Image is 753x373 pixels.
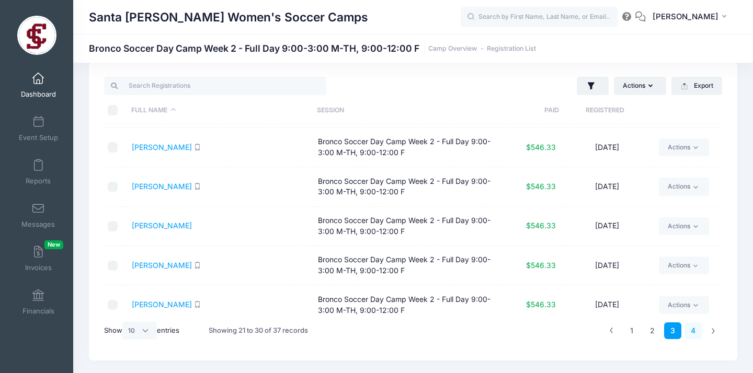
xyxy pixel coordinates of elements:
[313,246,499,285] td: Bronco Soccer Day Camp Week 2 - Full Day 9:00-3:00 M-TH, 9:00-12:00 F
[559,97,652,124] th: Registered: activate to sort column ascending
[313,128,499,167] td: Bronco Soccer Day Camp Week 2 - Full Day 9:00-3:00 M-TH, 9:00-12:00 F
[21,220,55,229] span: Messages
[653,11,718,22] span: [PERSON_NAME]
[684,322,702,340] a: 4
[14,110,63,147] a: Event Setup
[561,285,654,324] td: [DATE]
[132,143,192,151] a: [PERSON_NAME]
[614,77,666,95] button: Actions
[428,45,477,53] a: Camp Overview
[659,296,709,314] a: Actions
[44,240,63,249] span: New
[104,322,179,340] label: Show entries
[127,97,312,124] th: Full Name: activate to sort column descending
[659,217,709,235] a: Actions
[526,182,556,191] span: $546.33
[644,322,661,340] a: 2
[17,16,56,55] img: Santa Clara Women's Soccer Camps
[659,257,709,274] a: Actions
[132,261,192,270] a: [PERSON_NAME]
[19,133,58,142] span: Event Setup
[561,128,654,167] td: [DATE]
[14,284,63,320] a: Financials
[526,221,556,230] span: $546.33
[194,144,201,150] i: SMS enabled
[194,183,201,190] i: SMS enabled
[14,154,63,190] a: Reports
[22,307,54,316] span: Financials
[14,240,63,277] a: InvoicesNew
[194,301,201,308] i: SMS enabled
[623,322,641,340] a: 1
[497,97,559,124] th: Paid: activate to sort column ascending
[671,77,722,95] button: Export
[194,262,201,269] i: SMS enabled
[209,319,308,343] div: Showing 21 to 30 of 37 records
[132,300,192,309] a: [PERSON_NAME]
[561,207,654,246] td: [DATE]
[659,178,709,195] a: Actions
[313,285,499,324] td: Bronco Soccer Day Camp Week 2 - Full Day 9:00-3:00 M-TH, 9:00-12:00 F
[89,43,536,54] h1: Bronco Soccer Day Camp Week 2 - Full Day 9:00-3:00 M-TH, 9:00-12:00 F
[526,261,556,270] span: $546.33
[14,67,63,103] a: Dashboard
[21,90,56,99] span: Dashboard
[104,77,326,95] input: Search Registrations
[561,246,654,285] td: [DATE]
[646,5,737,29] button: [PERSON_NAME]
[132,221,192,230] a: [PERSON_NAME]
[312,97,497,124] th: Session: activate to sort column ascending
[487,45,536,53] a: Registration List
[25,263,52,272] span: Invoices
[26,177,51,185] span: Reports
[132,182,192,191] a: [PERSON_NAME]
[122,322,157,340] select: Showentries
[461,7,618,28] input: Search by First Name, Last Name, or Email...
[659,138,709,156] a: Actions
[561,167,654,206] td: [DATE]
[89,5,368,29] h1: Santa [PERSON_NAME] Women's Soccer Camps
[313,207,499,246] td: Bronco Soccer Day Camp Week 2 - Full Day 9:00-3:00 M-TH, 9:00-12:00 F
[14,197,63,234] a: Messages
[526,300,556,309] span: $546.33
[313,167,499,206] td: Bronco Soccer Day Camp Week 2 - Full Day 9:00-3:00 M-TH, 9:00-12:00 F
[664,322,681,340] a: 3
[526,143,556,151] span: $546.33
